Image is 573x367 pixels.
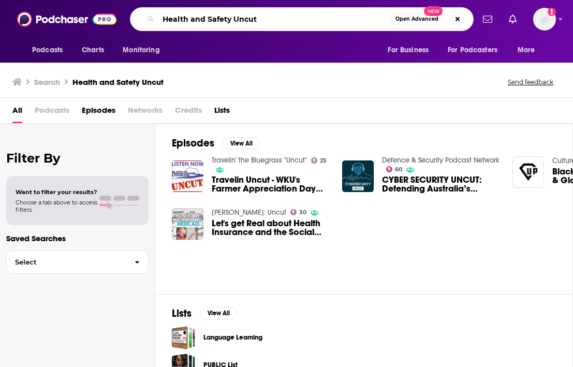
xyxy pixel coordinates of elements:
[203,332,262,343] a: Language Learning
[12,102,22,123] a: All
[382,175,500,193] a: CYBER SECURITY UNCUT: Defending Australia’s healthcare system from cyber attacks, with Claroty’s ...
[342,160,374,192] img: CYBER SECURITY UNCUT: Defending Australia’s healthcare system from cyber attacks, with Claroty’s ...
[290,209,307,215] a: 30
[34,77,60,87] h3: Search
[35,102,69,123] span: Podcasts
[172,307,192,320] h2: Lists
[115,40,173,60] button: open menu
[386,166,403,172] a: 60
[32,43,63,57] span: Podcasts
[172,160,203,192] img: Travelin Uncut - WKU's Farmer Appreciation Day Focuses On Farmer Safety And Health
[212,175,330,193] a: Travelin Uncut - WKU's Farmer Appreciation Day Focuses On Farmer Safety And Health
[172,137,214,150] h2: Episodes
[533,8,556,31] span: Logged in as HWrepandcomms
[380,40,442,60] button: open menu
[16,188,97,196] span: Want to filter your results?
[479,10,496,28] a: Show notifications dropdown
[320,158,327,163] span: 25
[505,78,556,86] button: Send feedback
[172,307,237,320] a: ListsView All
[388,43,429,57] span: For Business
[212,208,286,217] a: Ruben: Uncut
[6,151,149,166] h2: Filter By
[510,40,548,60] button: open menu
[172,208,203,240] img: Let's get Real about Health Insurance and the Social Safety Net: they are trying to kill the poor.
[200,307,237,319] button: View All
[75,40,110,60] a: Charts
[382,156,499,165] a: Defence & Security Podcast Network
[533,8,556,31] img: User Profile
[311,157,327,164] a: 25
[175,102,202,123] span: Credits
[448,43,497,57] span: For Podcasters
[6,233,149,243] p: Saved Searches
[212,156,307,165] a: Travelin' the Bluegrass "Uncut"
[7,259,126,266] span: Select
[82,43,104,57] span: Charts
[214,102,230,123] a: Lists
[212,219,330,237] a: Let's get Real about Health Insurance and the Social Safety Net: they are trying to kill the poor.
[395,167,402,172] span: 60
[16,199,97,213] span: Choose a tab above to access filters.
[6,251,149,274] button: Select
[395,17,438,22] span: Open Advanced
[518,43,535,57] span: More
[512,156,544,188] img: Black Healthcare, Real Love & Global Conflict: Why Advocacy & Awareness Matter | Culture Uncut
[391,13,443,25] button: Open AdvancedNew
[441,40,512,60] button: open menu
[299,210,306,215] span: 30
[82,102,115,123] a: Episodes
[172,137,260,150] a: EpisodesView All
[130,7,474,31] div: Search podcasts, credits, & more...
[123,43,159,57] span: Monitoring
[548,8,556,16] svg: Add a profile image
[533,8,556,31] button: Show profile menu
[128,102,163,123] span: Networks
[158,11,391,27] input: Search podcasts, credits, & more...
[17,9,116,29] img: Podchaser - Follow, Share and Rate Podcasts
[172,326,195,349] a: Language Learning
[223,137,260,150] button: View All
[72,77,164,87] h3: Health and Safety Uncut
[25,40,76,60] button: open menu
[505,10,521,28] a: Show notifications dropdown
[424,6,443,16] span: New
[382,175,500,193] span: CYBER SECURITY UNCUT: Defending Australia’s healthcare system from cyber attacks, with [PERSON_NA...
